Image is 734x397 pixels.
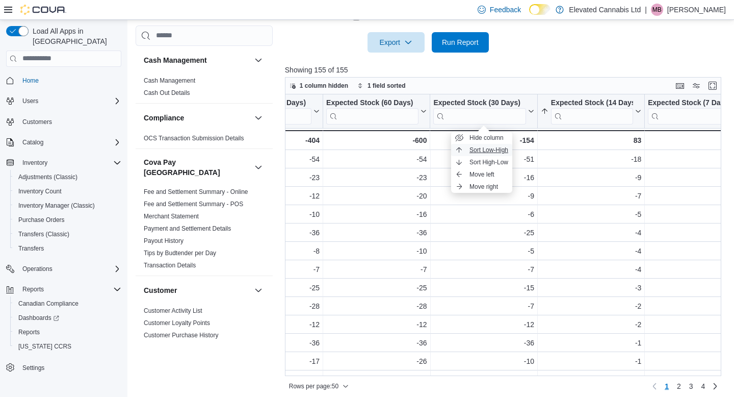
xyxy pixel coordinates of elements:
a: Page 4 of 4 [697,378,710,394]
a: Cash Management [144,77,195,84]
a: OCS Transaction Submission Details [144,135,244,142]
button: 1 field sorted [353,80,410,92]
p: Showing 155 of 155 [285,65,726,75]
button: Catalog [2,135,125,150]
span: Move right [469,183,498,191]
div: -10 [219,208,320,220]
span: Payment and Settlement Details [144,225,231,233]
span: Customer Activity List [144,307,202,315]
button: 1 column hidden [285,80,352,92]
div: Expected Stock (14 Days) [551,98,633,108]
a: Tips by Budtender per Day [144,250,216,257]
button: Inventory [18,157,51,169]
button: Expected Stock (30 Days) [433,98,534,124]
div: -2 [541,318,641,331]
a: Fee and Settlement Summary - POS [144,201,243,208]
div: -18 [541,153,641,165]
div: -26 [326,355,427,367]
button: Display options [690,80,702,92]
a: Next page [709,380,721,392]
span: Transfers (Classic) [14,228,121,240]
div: -2 [541,300,641,312]
div: -54 [326,153,427,165]
div: 83 [541,134,641,146]
span: Transfers [18,244,44,253]
a: Inventory Count [14,185,66,197]
span: Sort Low-High [469,146,508,154]
div: Matthew Bolton [651,4,663,16]
div: Cash Management [136,75,273,103]
div: -7 [219,263,320,276]
button: Inventory Manager (Classic) [10,198,125,213]
div: -7 [541,190,641,202]
button: Transfers (Classic) [10,227,125,241]
span: Transfers (Classic) [18,230,69,238]
span: Washington CCRS [14,340,121,353]
div: -10 [433,355,534,367]
div: -4 [541,263,641,276]
span: Fee and Settlement Summary - POS [144,200,243,208]
a: Transfers (Classic) [14,228,73,240]
div: -28 [326,300,427,312]
span: Run Report [442,37,479,47]
span: Inventory [22,159,47,167]
ul: Pagination for preceding grid [661,378,709,394]
span: Operations [22,265,53,273]
span: MB [652,4,662,16]
a: Settings [18,362,48,374]
div: -36 [326,227,427,239]
span: Inventory Manager (Classic) [14,200,121,212]
a: Page 2 of 4 [673,378,685,394]
span: Operations [18,263,121,275]
div: -16 [433,171,534,184]
div: -17 [219,355,320,367]
span: Transaction Details [144,261,196,269]
div: -16 [326,208,427,220]
button: Expected Stock (14 Days) [541,98,641,124]
div: -5 [541,208,641,220]
div: -11 [219,374,320,386]
div: -7 [326,263,427,276]
button: Users [18,95,42,107]
div: -1 [541,374,641,386]
a: Customer Activity List [144,307,202,314]
div: Customer [136,305,273,370]
button: Reports [10,325,125,339]
div: -404 [219,134,319,146]
a: Transfers [14,242,48,255]
button: Expected Stock (60 Days) [326,98,427,124]
span: Dashboards [18,314,59,322]
button: Purchase Orders [10,213,125,227]
div: -54 [219,153,320,165]
span: Dashboards [14,312,121,324]
button: Canadian Compliance [10,296,125,311]
button: Keyboard shortcuts [674,80,686,92]
a: Dashboards [10,311,125,325]
button: Compliance [252,112,265,124]
button: Adjustments (Classic) [10,170,125,184]
span: 4 [701,381,705,391]
span: Settings [22,364,44,372]
button: Customer [144,285,250,295]
div: -12 [219,190,320,202]
button: Catalog [18,136,47,148]
p: [PERSON_NAME] [667,4,726,16]
span: Merchant Statement [144,212,199,220]
div: -8 [219,245,320,257]
div: -9 [433,190,534,202]
a: Fee and Settlement Summary - Online [144,188,248,195]
span: Tips by Budtender per Day [144,249,216,257]
span: Customer Queue [144,343,190,352]
span: Inventory Count [18,187,62,195]
a: Customer Purchase History [144,332,219,339]
span: Customer Purchase History [144,331,219,339]
button: Operations [2,262,125,276]
div: -28 [219,300,320,312]
h3: Cash Management [144,55,207,65]
div: -23 [326,171,427,184]
span: Sort High-Low [469,158,508,166]
button: Customers [2,114,125,129]
div: -4 [541,227,641,239]
button: [US_STATE] CCRS [10,339,125,354]
span: Move left [469,170,494,179]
